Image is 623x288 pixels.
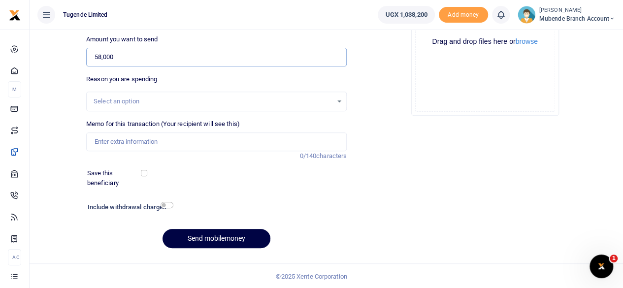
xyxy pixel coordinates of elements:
[9,9,21,21] img: logo-small
[516,38,538,45] button: browse
[590,255,613,278] iframe: Intercom live chat
[439,7,488,23] li: Toup your wallet
[316,152,347,160] span: characters
[86,34,158,44] label: Amount you want to send
[86,119,240,129] label: Memo for this transaction (Your recipient will see this)
[94,96,332,106] div: Select an option
[416,37,555,46] div: Drag and drop files here or
[518,6,535,24] img: profile-user
[374,6,438,24] li: Wallet ballance
[610,255,618,262] span: 1
[163,229,270,248] button: Send mobilemoney
[300,152,317,160] span: 0/140
[439,10,488,18] a: Add money
[86,132,347,151] input: Enter extra information
[378,6,434,24] a: UGX 1,038,200
[8,81,21,97] li: M
[86,48,347,66] input: UGX
[59,10,112,19] span: Tugende Limited
[518,6,615,24] a: profile-user [PERSON_NAME] Mubende Branch Account
[9,11,21,18] a: logo-small logo-large logo-large
[539,6,615,15] small: [PERSON_NAME]
[385,10,427,20] span: UGX 1,038,200
[8,249,21,265] li: Ac
[87,168,143,188] label: Save this beneficiary
[86,74,157,84] label: Reason you are spending
[539,14,615,23] span: Mubende Branch Account
[439,7,488,23] span: Add money
[88,203,169,211] h6: Include withdrawal charges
